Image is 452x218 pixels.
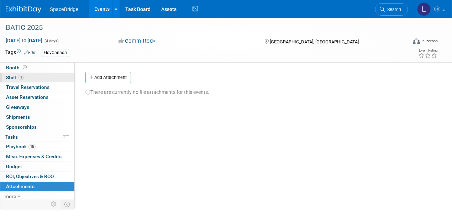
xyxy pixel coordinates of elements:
[85,83,432,96] div: There are currently no file attachments for this events.
[6,124,37,130] span: Sponsorships
[24,50,36,55] a: Edit
[0,112,74,122] a: Shipments
[0,122,74,132] a: Sponsorships
[385,7,401,12] span: Search
[48,200,60,209] td: Personalize Event Tab Strip
[418,49,437,52] div: Event Rating
[0,172,74,181] a: ROI, Objectives & ROO
[19,75,24,80] span: 1
[44,39,59,43] span: (4 days)
[6,154,62,159] span: Misc. Expenses & Credits
[0,73,74,83] a: Staff1
[0,132,74,142] a: Tasks
[6,94,48,100] span: Asset Reservations
[270,39,359,44] span: [GEOGRAPHIC_DATA], [GEOGRAPHIC_DATA]
[375,3,408,16] a: Search
[116,37,158,45] button: Committed
[6,144,36,149] span: Playbook
[0,182,74,191] a: Attachments
[0,152,74,161] a: Misc. Expenses & Credits
[6,104,29,110] span: Giveaways
[85,72,131,83] button: Add Attachment
[6,65,28,70] span: Booth
[6,164,22,169] span: Budget
[6,114,30,120] span: Shipments
[6,75,24,80] span: Staff
[0,83,74,92] a: Travel Reservations
[5,49,36,57] td: Tags
[50,6,78,12] span: SpaceBridge
[60,200,75,209] td: Toggle Event Tabs
[6,184,35,189] span: Attachments
[421,38,438,44] div: In-Person
[0,162,74,171] a: Budget
[3,21,401,34] div: BATIC 2025
[5,37,43,44] span: [DATE] [DATE]
[42,49,69,57] div: GovCanada
[0,102,74,112] a: Giveaways
[375,37,438,48] div: Event Format
[21,38,27,43] span: to
[0,63,74,73] a: Booth
[21,65,28,70] span: Booth not reserved yet
[28,144,36,149] span: 15
[0,92,74,102] a: Asset Reservations
[5,134,18,140] span: Tasks
[0,142,74,151] a: Playbook15
[5,193,16,199] span: more
[417,2,431,16] img: Luminita Oprescu
[0,192,74,201] a: more
[6,84,49,90] span: Travel Reservations
[6,174,54,179] span: ROI, Objectives & ROO
[6,6,41,13] img: ExhibitDay
[413,38,420,44] img: Format-Inperson.png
